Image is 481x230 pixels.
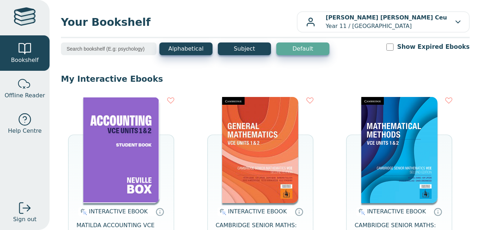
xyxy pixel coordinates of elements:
[155,207,164,216] a: Interactive eBooks are accessed online via the publisher’s portal. They contain interactive resou...
[397,42,470,51] label: Show Expired Ebooks
[13,215,36,224] span: Sign out
[11,56,39,64] span: Bookshelf
[217,208,226,216] img: interactive.svg
[276,42,329,55] button: Default
[367,208,426,215] span: INTERACTIVE EBOOK
[297,11,470,33] button: [PERSON_NAME] [PERSON_NAME] CeuYear 11 / [GEOGRAPHIC_DATA]
[5,91,45,100] span: Offline Reader
[222,97,298,203] img: 98e9f931-67be-40f3-b733-112c3181ee3a.jpg
[78,208,87,216] img: interactive.svg
[228,208,287,215] span: INTERACTIVE EBOOK
[61,42,157,55] input: Search bookshelf (E.g: psychology)
[326,13,447,30] p: Year 11 / [GEOGRAPHIC_DATA]
[83,97,159,203] img: 312a2f21-9c2c-4f8d-b652-a101ededa97b.png
[159,42,213,55] button: Alphabetical
[361,97,437,203] img: 0b3c2c99-4463-4df4-a628-40244046fa74.png
[61,14,297,30] span: Your Bookshelf
[89,208,148,215] span: INTERACTIVE EBOOK
[295,207,303,216] a: Interactive eBooks are accessed online via the publisher’s portal. They contain interactive resou...
[434,207,442,216] a: Interactive eBooks are accessed online via the publisher’s portal. They contain interactive resou...
[326,14,447,21] b: [PERSON_NAME] [PERSON_NAME] Ceu
[218,42,271,55] button: Subject
[356,208,365,216] img: interactive.svg
[8,127,41,135] span: Help Centre
[61,74,470,84] p: My Interactive Ebooks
